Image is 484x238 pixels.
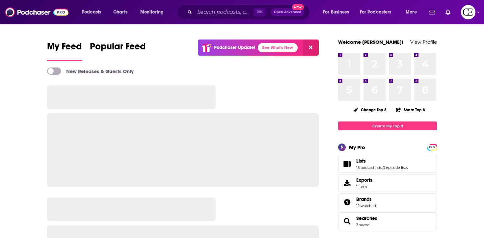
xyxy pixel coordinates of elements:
span: ⌘ K [254,8,266,16]
span: New [292,4,304,10]
button: open menu [318,7,357,17]
span: Lists [338,155,437,173]
span: Open Advanced [274,11,301,14]
a: 0 episode lists [383,165,408,170]
a: 15 podcast lists [356,165,382,170]
a: Popular Feed [90,41,146,61]
input: Search podcasts, credits, & more... [195,7,254,17]
a: 12 watched [356,203,376,208]
a: Lists [340,159,354,169]
span: My Feed [47,41,82,56]
span: Charts [113,8,127,17]
div: Search podcasts, credits, & more... [183,5,316,20]
img: User Profile [461,5,475,19]
span: Exports [356,177,372,183]
a: Create My Top 8 [338,121,437,130]
span: Searches [338,212,437,230]
a: View Profile [410,39,437,45]
a: Brands [340,198,354,207]
a: Show notifications dropdown [426,7,438,18]
button: Show profile menu [461,5,475,19]
a: PRO [428,145,436,149]
span: Exports [340,178,354,188]
p: Podchaser Update! [214,45,255,50]
button: Open AdvancedNew [271,8,304,16]
button: Share Top 8 [396,103,425,116]
button: Change Top 8 [350,106,390,114]
span: Popular Feed [90,41,146,56]
span: Monitoring [140,8,164,17]
span: More [406,8,417,17]
button: open menu [77,7,110,17]
button: open menu [401,7,425,17]
span: Brands [356,196,372,202]
a: Show notifications dropdown [443,7,453,18]
button: open menu [136,7,172,17]
a: Brands [356,196,376,202]
span: Podcasts [82,8,101,17]
a: New Releases & Guests Only [47,67,134,75]
div: My Pro [349,144,365,150]
img: Podchaser - Follow, Share and Rate Podcasts [5,6,68,18]
a: Lists [356,158,408,164]
a: See What's New [258,43,298,52]
span: For Business [323,8,349,17]
button: open menu [356,7,401,17]
a: My Feed [47,41,82,61]
a: Searches [356,215,377,221]
a: Searches [340,217,354,226]
span: Lists [356,158,366,164]
a: Welcome [PERSON_NAME]! [338,39,403,45]
span: 1 item [356,184,372,189]
span: For Podcasters [360,8,391,17]
a: 3 saved [356,223,369,227]
a: Charts [109,7,131,17]
span: Logged in as cozyearthaudio [461,5,475,19]
a: Exports [338,174,437,192]
span: Brands [338,193,437,211]
span: PRO [428,145,436,150]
